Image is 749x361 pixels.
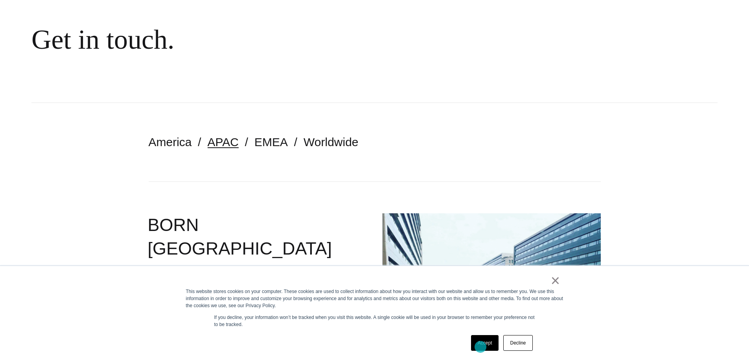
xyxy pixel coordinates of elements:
[471,335,499,351] a: Accept
[551,277,560,284] a: ×
[208,136,239,148] a: APAC
[186,288,563,309] div: This website stores cookies on your computer. These cookies are used to collect information about...
[254,136,288,148] a: EMEA
[149,136,192,148] a: America
[304,136,359,148] a: Worldwide
[148,213,367,261] h2: BORN [GEOGRAPHIC_DATA]
[503,335,532,351] a: Decline
[214,314,535,328] p: If you decline, your information won’t be tracked when you visit this website. A single cookie wi...
[31,24,480,56] div: Get in touch.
